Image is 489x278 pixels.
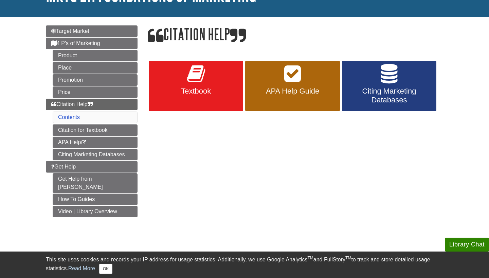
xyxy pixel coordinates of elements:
[53,206,138,217] a: Video | Library Overview
[149,61,243,112] a: Textbook
[53,74,138,86] a: Promotion
[53,173,138,193] a: Get Help from [PERSON_NAME]
[51,28,89,34] span: Target Market
[68,265,95,271] a: Read More
[345,256,351,260] sup: TM
[53,86,138,98] a: Price
[99,264,112,274] button: Close
[53,149,138,160] a: Citing Marketing Databases
[307,256,313,260] sup: TM
[53,194,138,205] a: How To Guides
[46,256,443,274] div: This site uses cookies and records your IP address for usage statistics. Additionally, we use Goo...
[347,87,431,104] span: Citing Marketing Databases
[46,99,138,110] a: Citation Help
[250,87,334,96] span: APA Help Guide
[46,25,138,217] div: Guide Page Menu
[46,38,138,49] a: 4 P's of Marketing
[51,164,76,170] span: Get Help
[46,25,138,37] a: Target Market
[58,114,80,120] a: Contents
[51,40,100,46] span: 4 P's of Marketing
[53,124,138,136] a: Citation for Textbook
[148,25,443,44] h1: Citation Help
[154,87,238,96] span: Textbook
[53,62,138,74] a: Place
[81,140,87,145] i: This link opens in a new window
[245,61,340,112] a: APA Help Guide
[342,61,436,112] a: Citing Marketing Databases
[46,161,138,173] a: Get Help
[445,238,489,252] button: Library Chat
[51,101,93,107] span: Citation Help
[53,137,138,148] a: APA Help
[53,50,138,61] a: Product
